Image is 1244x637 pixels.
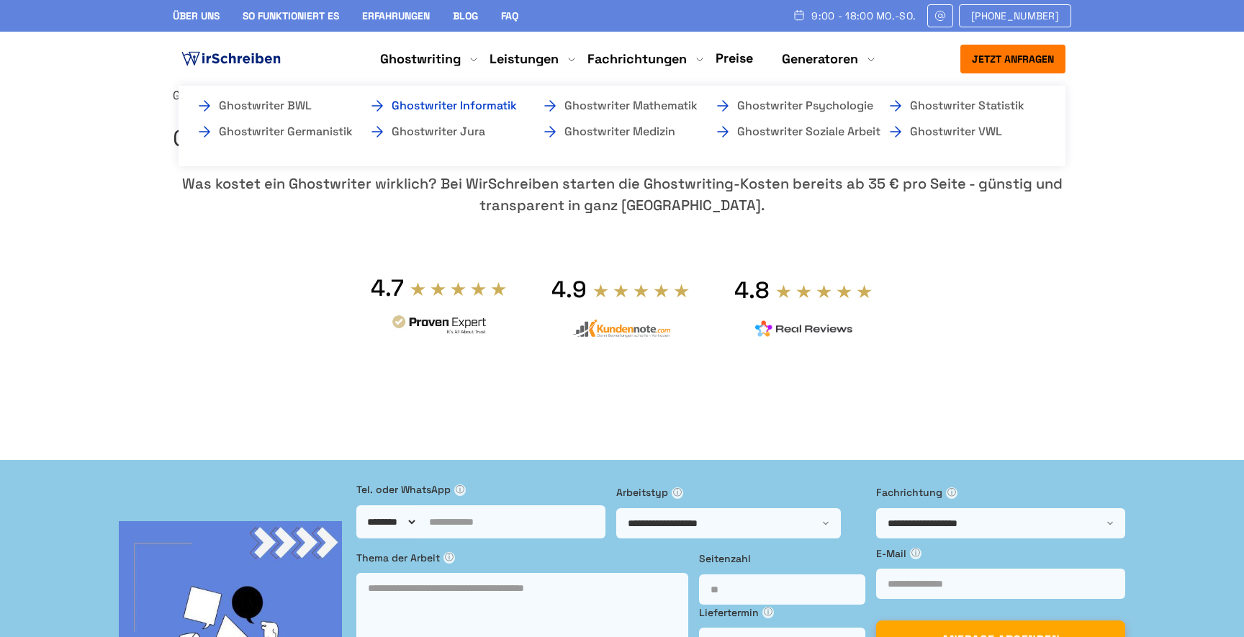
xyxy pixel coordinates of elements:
[541,123,685,140] a: Ghostwriter Medizin
[196,123,340,140] a: Ghostwriter Germanistik
[971,10,1059,22] span: [PHONE_NUMBER]
[959,4,1071,27] a: [PHONE_NUMBER]
[356,550,688,566] label: Thema der Arbeit
[179,48,284,70] img: logo ghostwriter-österreich
[910,548,921,559] span: ⓘ
[173,9,220,22] a: Über uns
[551,275,587,304] div: 4.9
[380,50,461,68] a: Ghostwriting
[243,9,339,22] a: So funktioniert es
[454,484,466,496] span: ⓘ
[934,10,947,22] img: Email
[699,551,865,566] label: Seitenzahl
[443,552,455,564] span: ⓘ
[811,10,916,22] span: 9:00 - 18:00 Mo.-So.
[592,283,690,299] img: stars
[714,123,858,140] a: Ghostwriter Soziale Arbeit
[362,9,430,22] a: Erfahrungen
[734,276,770,304] div: 4.8
[173,173,1071,216] div: Was kostet ein Ghostwriter wirklich? Bei WirSchreiben starten die Ghostwriting-Kosten bereits ab ...
[490,50,559,68] a: Leistungen
[762,607,774,618] span: ⓘ
[716,50,753,66] a: Preise
[371,274,404,302] div: 4.7
[876,484,1125,500] label: Fachrichtung
[714,97,858,114] a: Ghostwriter Psychologie
[755,320,853,338] img: realreviews
[699,605,865,620] label: Liefertermin
[887,97,1031,114] a: Ghostwriter Statistik
[369,123,513,140] a: Ghostwriter Jura
[775,284,873,299] img: stars
[946,487,957,499] span: ⓘ
[453,9,478,22] a: Blog
[587,50,687,68] a: Fachrichtungen
[616,484,865,500] label: Arbeitstyp
[887,123,1031,140] a: Ghostwriter VWL
[782,50,858,68] a: Generatoren
[410,281,508,297] img: stars
[356,482,605,497] label: Tel. oder WhatsApp
[173,88,286,103] a: Ghostwriter Agentur
[572,319,670,338] img: kundennote
[501,9,518,22] a: FAQ
[173,120,1071,157] h1: Ghostwriter [PERSON_NAME] - faire Preise in [GEOGRAPHIC_DATA]
[541,97,685,114] a: Ghostwriter Mathematik
[196,97,340,114] a: Ghostwriter BWL
[672,487,683,499] span: ⓘ
[876,546,1125,561] label: E-Mail
[793,9,806,21] img: Schedule
[369,97,513,114] a: Ghostwriter Informatik
[960,45,1065,73] button: Jetzt anfragen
